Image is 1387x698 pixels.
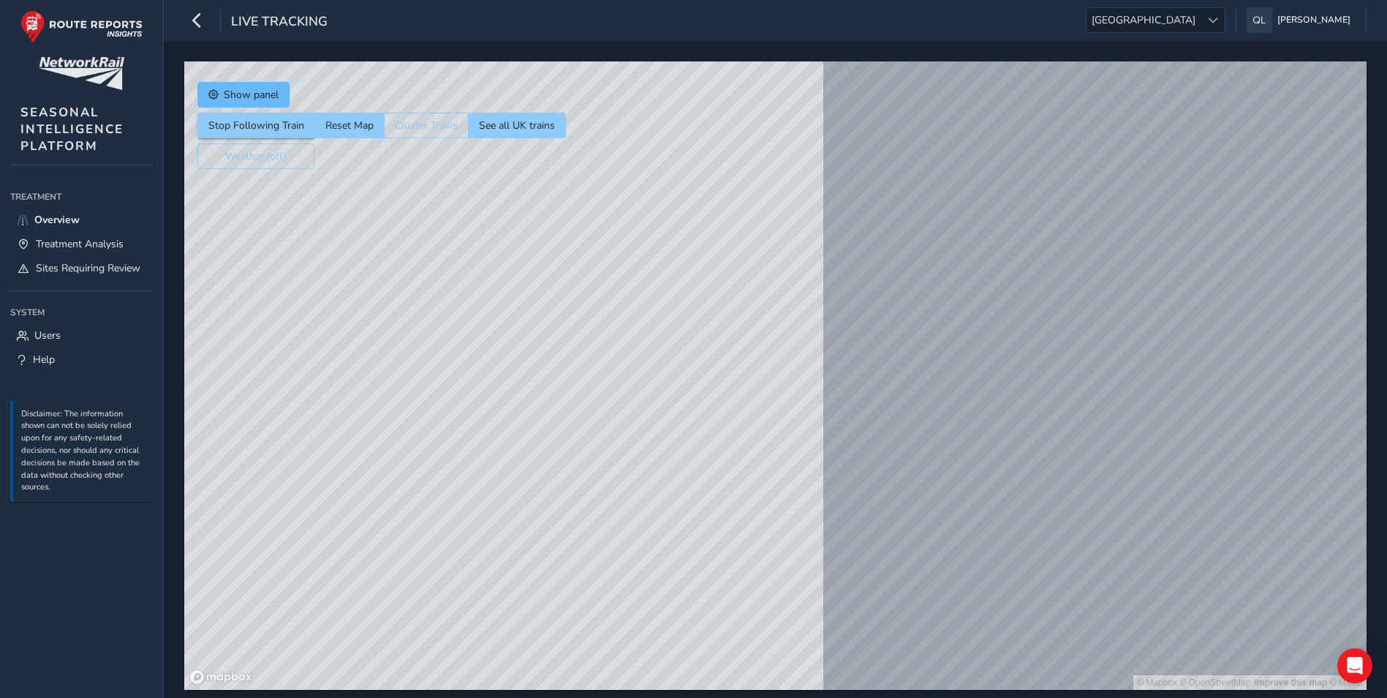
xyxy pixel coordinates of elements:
[20,104,124,154] span: SEASONAL INTELLIGENCE PLATFORM
[34,329,61,342] span: Users
[197,143,314,169] button: Weather (off)
[21,408,145,495] p: Disclaimer: The information shown can not be solely relied upon for any safety-related decisions,...
[1086,8,1201,32] span: [GEOGRAPHIC_DATA]
[10,208,153,232] a: Overview
[10,323,153,348] a: Users
[1277,7,1350,33] span: [PERSON_NAME]
[34,213,80,227] span: Overview
[1247,7,1356,33] button: [PERSON_NAME]
[36,237,124,251] span: Treatment Analysis
[33,353,55,367] span: Help
[1337,648,1372,683] div: Open Intercom Messenger
[10,301,153,323] div: System
[197,113,314,138] button: Stop Following Train
[10,256,153,280] a: Sites Requiring Review
[10,186,153,208] div: Treatment
[224,88,279,102] span: Show panel
[384,113,468,138] button: Cluster Trains
[314,113,384,138] button: Reset Map
[36,261,140,275] span: Sites Requiring Review
[10,232,153,256] a: Treatment Analysis
[20,10,143,43] img: rr logo
[10,348,153,372] a: Help
[231,12,328,33] span: Live Tracking
[1247,7,1272,33] img: diamond-layout
[39,57,124,90] img: customer logo
[197,82,290,108] button: Show panel
[468,113,566,138] button: See all UK trains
